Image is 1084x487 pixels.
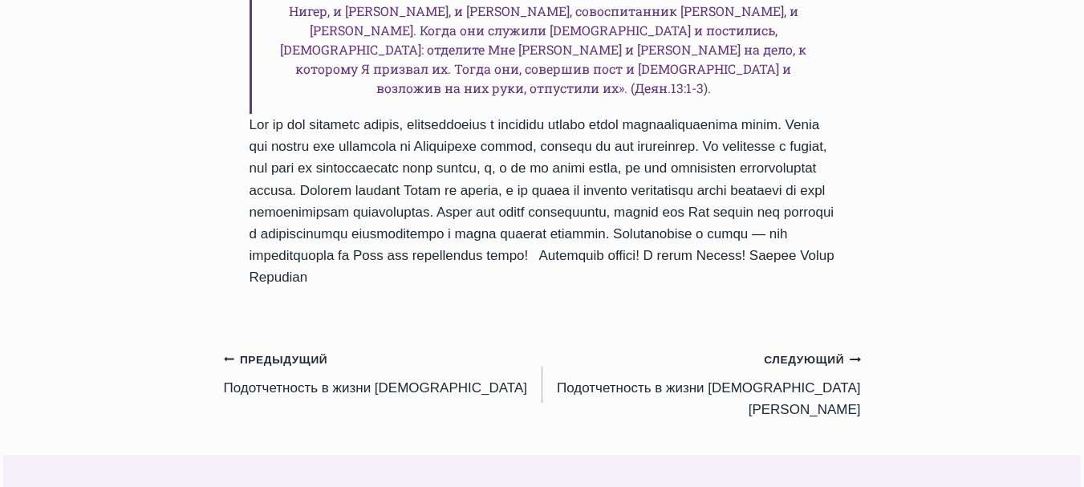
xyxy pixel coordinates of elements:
[764,351,860,369] small: Следующий
[542,348,861,420] a: СледующийПодотчетность в жизни [DEMOGRAPHIC_DATA][PERSON_NAME]
[224,348,542,399] a: ПредыдущийПодотчетность в жизни [DEMOGRAPHIC_DATA]
[224,351,328,369] small: Предыдущий
[224,348,861,420] nav: Записи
